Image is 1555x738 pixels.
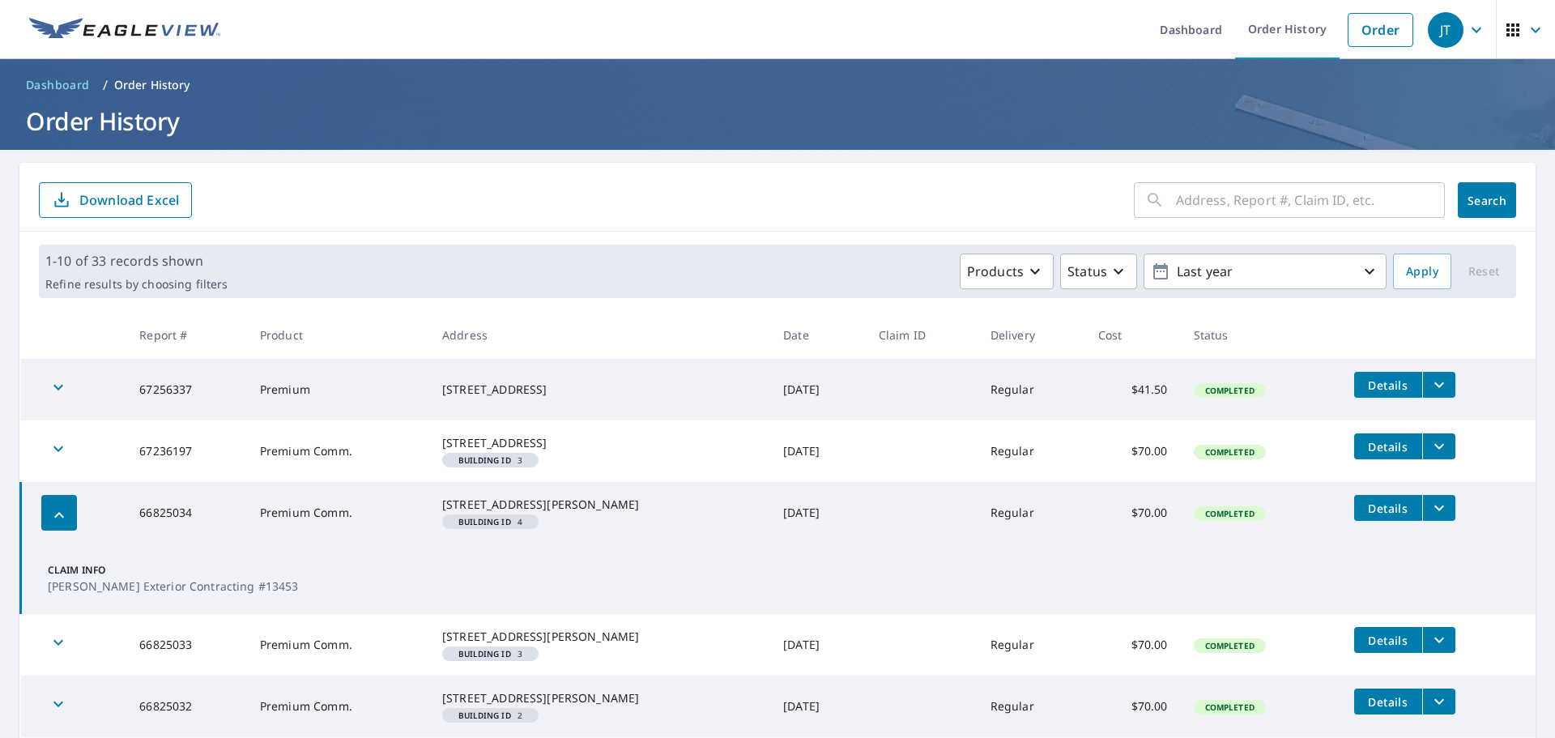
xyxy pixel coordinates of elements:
[442,629,757,645] div: [STREET_ADDRESS][PERSON_NAME]
[1393,254,1451,289] button: Apply
[978,311,1085,359] th: Delivery
[1144,254,1387,289] button: Last year
[48,578,298,595] p: [PERSON_NAME] Exterior Contracting #13453
[770,359,866,420] td: [DATE]
[978,420,1085,482] td: Regular
[1422,433,1455,459] button: filesDropdownBtn-67236197
[29,18,220,42] img: EV Logo
[1422,372,1455,398] button: filesDropdownBtn-67256337
[19,72,96,98] a: Dashboard
[126,482,247,544] td: 66825034
[1195,508,1264,519] span: Completed
[247,359,429,420] td: Premium
[458,711,511,719] em: Building ID
[1422,689,1455,715] button: filesDropdownBtn-66825032
[126,359,247,420] td: 67256337
[1364,378,1412,393] span: Details
[1195,702,1264,713] span: Completed
[1364,439,1412,454] span: Details
[45,277,228,292] p: Refine results by choosing filters
[126,676,247,737] td: 66825032
[247,420,429,482] td: Premium Comm.
[1181,311,1341,359] th: Status
[1195,640,1264,651] span: Completed
[247,614,429,676] td: Premium Comm.
[1422,627,1455,653] button: filesDropdownBtn-66825033
[26,77,90,93] span: Dashboard
[1085,614,1181,676] td: $70.00
[1354,433,1422,459] button: detailsBtn-67236197
[1176,177,1445,223] input: Address, Report #, Claim ID, etc.
[1085,676,1181,737] td: $70.00
[1195,385,1264,396] span: Completed
[1085,482,1181,544] td: $70.00
[866,311,978,359] th: Claim ID
[442,435,757,451] div: [STREET_ADDRESS]
[1085,420,1181,482] td: $70.00
[48,563,298,578] p: Claim Info
[1471,193,1503,208] span: Search
[978,676,1085,737] td: Regular
[770,482,866,544] td: [DATE]
[978,614,1085,676] td: Regular
[126,614,247,676] td: 66825033
[967,262,1024,281] p: Products
[247,676,429,737] td: Premium Comm.
[114,77,190,93] p: Order History
[79,191,179,209] p: Download Excel
[1170,258,1360,286] p: Last year
[449,711,532,719] span: 2
[1364,501,1412,516] span: Details
[1067,262,1107,281] p: Status
[45,251,228,271] p: 1-10 of 33 records shown
[978,359,1085,420] td: Regular
[1406,262,1438,282] span: Apply
[458,650,511,658] em: Building ID
[960,254,1054,289] button: Products
[1085,311,1181,359] th: Cost
[19,72,1536,98] nav: breadcrumb
[429,311,770,359] th: Address
[1085,359,1181,420] td: $41.50
[1354,495,1422,521] button: detailsBtn-66825034
[247,311,429,359] th: Product
[1354,627,1422,653] button: detailsBtn-66825033
[1195,446,1264,458] span: Completed
[103,75,108,95] li: /
[770,676,866,737] td: [DATE]
[449,518,532,526] span: 4
[449,456,532,464] span: 3
[442,382,757,398] div: [STREET_ADDRESS]
[1364,694,1412,710] span: Details
[1428,12,1463,48] div: JT
[458,456,511,464] em: Building ID
[1060,254,1137,289] button: Status
[126,311,247,359] th: Report #
[458,518,511,526] em: Building ID
[126,420,247,482] td: 67236197
[1458,182,1516,218] button: Search
[770,420,866,482] td: [DATE]
[770,311,866,359] th: Date
[247,482,429,544] td: Premium Comm.
[442,497,757,513] div: [STREET_ADDRESS][PERSON_NAME]
[1354,689,1422,715] button: detailsBtn-66825032
[442,690,757,706] div: [STREET_ADDRESS][PERSON_NAME]
[1422,495,1455,521] button: filesDropdownBtn-66825034
[1354,372,1422,398] button: detailsBtn-67256337
[770,614,866,676] td: [DATE]
[978,482,1085,544] td: Regular
[19,105,1536,138] h1: Order History
[1364,633,1412,648] span: Details
[1348,13,1413,47] a: Order
[39,182,192,218] button: Download Excel
[449,650,532,658] span: 3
